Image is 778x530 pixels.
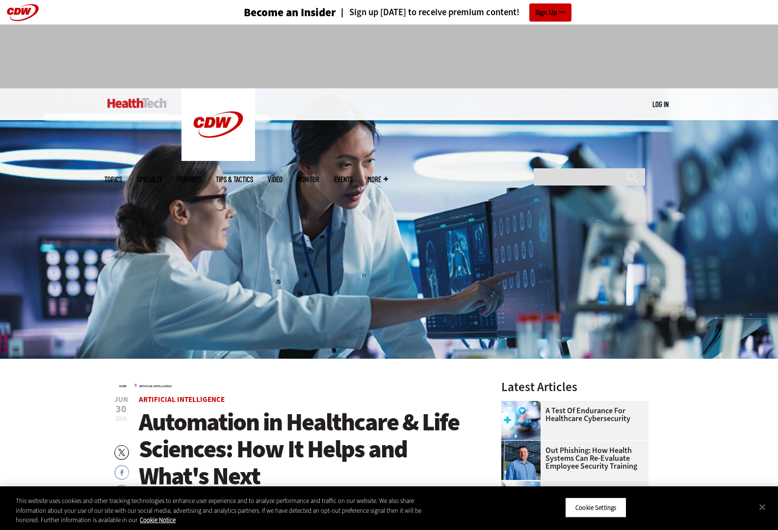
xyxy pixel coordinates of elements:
[501,381,648,393] h3: Latest Articles
[210,34,568,79] iframe: advertisement
[501,401,541,440] img: Healthcare cybersecurity
[137,176,162,183] span: Specialty
[501,407,643,423] a: A Test of Endurance for Healthcare Cybersecurity
[501,480,541,520] img: Electronic health records
[139,406,459,492] span: Automation in Healthcare & Life Sciences: How It Helps and What's Next
[119,384,127,388] a: Home
[107,98,167,108] img: Home
[652,100,669,108] a: Log in
[139,395,225,404] a: Artificial Intelligence
[336,8,519,17] a: Sign up [DATE] to receive premium content!
[140,516,176,524] a: More information about your privacy
[216,176,253,183] a: Tips & Tactics
[297,176,319,183] a: MonITor
[501,401,545,409] a: Healthcare cybersecurity
[565,497,626,518] button: Cookie Settings
[114,404,128,414] span: 30
[207,7,336,18] a: Become an Insider
[501,447,643,470] a: Out Phishing: How Health Systems Can Re-Evaluate Employee Security Training
[652,99,669,109] div: User menu
[268,176,283,183] a: Video
[104,176,122,183] span: Topics
[16,496,428,525] div: This website uses cookies and other tracking technologies to enhance user experience and to analy...
[501,441,545,449] a: Scott Currie
[334,176,353,183] a: Events
[115,415,127,423] span: 2025
[752,496,773,518] button: Close
[367,176,388,183] span: More
[182,88,255,161] img: Home
[182,153,255,163] a: CDW
[119,381,475,389] div: »
[177,176,201,183] a: Features
[529,3,571,22] a: Sign Up
[501,441,541,480] img: Scott Currie
[114,396,128,403] span: Jun
[501,480,545,488] a: Electronic health records
[139,384,172,388] a: Artificial Intelligence
[244,7,336,18] h3: Become an Insider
